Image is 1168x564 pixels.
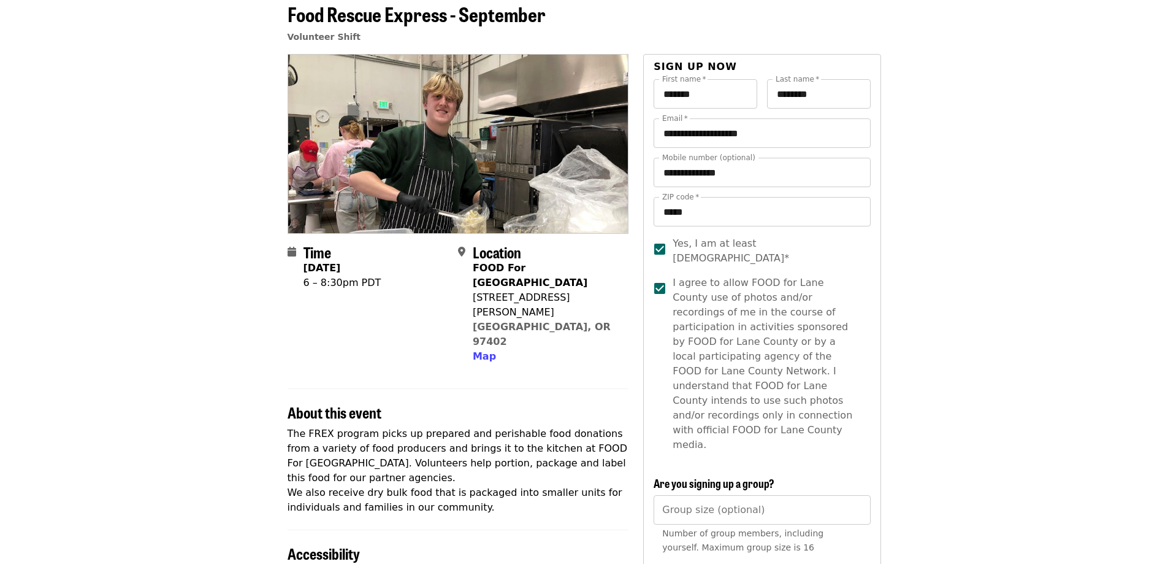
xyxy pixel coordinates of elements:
[303,262,341,274] strong: [DATE]
[458,246,465,258] i: map-marker-alt icon
[654,495,870,525] input: [object Object]
[673,236,860,266] span: Yes, I am at least [DEMOGRAPHIC_DATA]*
[288,32,361,42] a: Volunteer Shift
[473,350,496,362] span: Map
[662,154,755,161] label: Mobile number (optional)
[288,246,296,258] i: calendar icon
[288,427,629,515] p: The FREX program picks up prepared and perishable food donations from a variety of food producers...
[288,401,381,423] span: About this event
[654,61,737,72] span: Sign up now
[662,193,699,201] label: ZIP code
[654,79,757,109] input: First name
[654,158,870,187] input: Mobile number (optional)
[673,276,860,452] span: I agree to allow FOOD for Lane County use of photos and/or recordings of me in the course of part...
[473,262,587,288] strong: FOOD For [GEOGRAPHIC_DATA]
[662,528,823,552] span: Number of group members, including yourself. Maximum group size is 16
[654,118,870,148] input: Email
[473,290,619,320] div: [STREET_ADDRESS][PERSON_NAME]
[654,475,774,491] span: Are you signing up a group?
[288,55,628,233] img: Food Rescue Express - September organized by FOOD For Lane County
[288,543,360,564] span: Accessibility
[473,349,496,364] button: Map
[776,75,819,83] label: Last name
[473,321,611,347] a: [GEOGRAPHIC_DATA], OR 97402
[767,79,871,109] input: Last name
[303,241,331,263] span: Time
[654,197,870,226] input: ZIP code
[662,115,688,122] label: Email
[473,241,521,263] span: Location
[303,276,381,290] div: 6 – 8:30pm PDT
[662,75,706,83] label: First name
